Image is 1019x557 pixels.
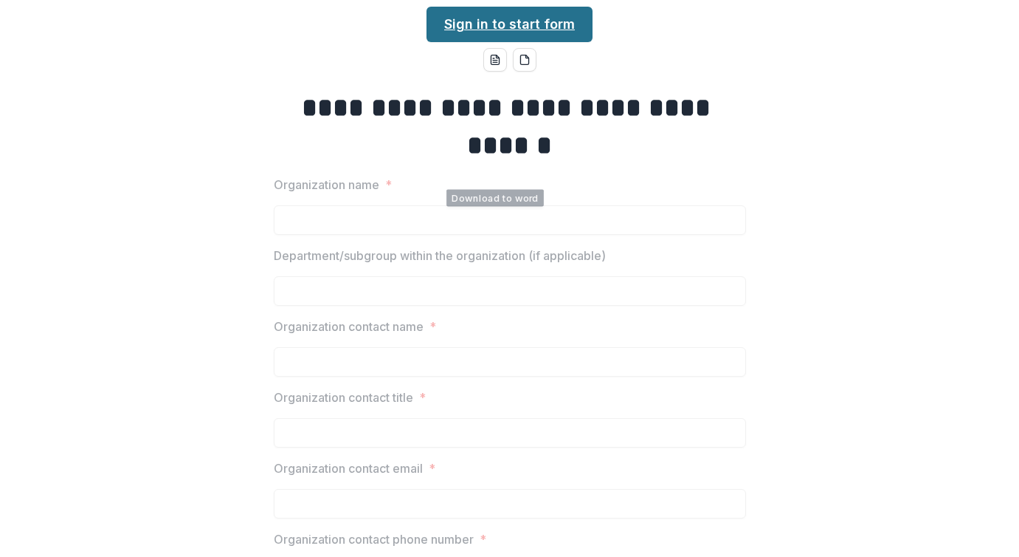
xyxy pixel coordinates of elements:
button: pdf-download [513,48,536,72]
p: Organization contact email [274,459,423,477]
p: Organization contact title [274,389,413,406]
p: Organization contact phone number [274,530,474,548]
a: Sign in to start form [426,7,593,42]
p: Organization contact name [274,318,424,335]
button: word-download [483,48,507,72]
p: Organization name [274,176,379,194]
p: Department/subgroup within the organization (if applicable) [274,247,606,264]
